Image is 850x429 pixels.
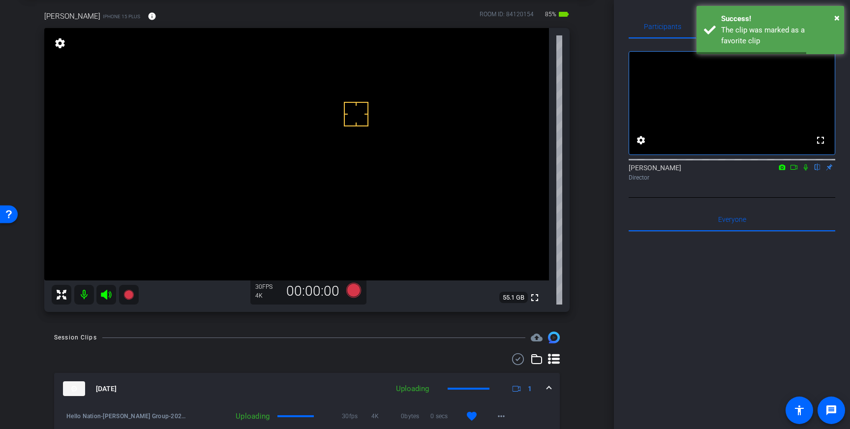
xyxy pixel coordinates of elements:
[148,12,156,21] mat-icon: info
[262,283,273,290] span: FPS
[793,404,805,416] mat-icon: accessibility
[44,11,100,22] span: [PERSON_NAME]
[629,163,835,182] div: [PERSON_NAME]
[548,332,560,343] img: Session clips
[825,404,837,416] mat-icon: message
[834,10,840,25] button: Close
[480,10,534,24] div: ROOM ID: 84120154
[815,134,826,146] mat-icon: fullscreen
[96,384,117,394] span: [DATE]
[103,13,140,20] span: iPhone 15 Plus
[635,134,647,146] mat-icon: settings
[371,411,401,421] span: 4K
[53,37,67,49] mat-icon: settings
[495,410,507,422] mat-icon: more_horiz
[558,8,570,20] mat-icon: battery_std
[430,411,460,421] span: 0 secs
[528,384,532,394] span: 1
[66,411,189,421] span: Hello Nation-[PERSON_NAME] Group-2025-09-02-14-21-41-600-0
[255,292,280,300] div: 4K
[54,373,560,404] mat-expansion-panel-header: thumb-nail[DATE]Uploading1
[644,23,681,30] span: Participants
[466,410,478,422] mat-icon: favorite
[391,383,434,395] div: Uploading
[812,162,823,171] mat-icon: flip
[834,12,840,24] span: ×
[342,411,371,421] span: 30fps
[189,411,274,421] div: Uploading
[401,411,430,421] span: 0bytes
[499,292,528,304] span: 55.1 GB
[280,283,346,300] div: 00:00:00
[718,216,746,223] span: Everyone
[531,332,543,343] mat-icon: cloud_upload
[529,292,541,304] mat-icon: fullscreen
[255,283,280,291] div: 30
[54,333,97,342] div: Session Clips
[531,332,543,343] span: Destinations for your clips
[63,381,85,396] img: thumb-nail
[721,25,837,47] div: The clip was marked as a favorite clip
[544,6,558,22] span: 85%
[721,13,837,25] div: Success!
[629,173,835,182] div: Director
